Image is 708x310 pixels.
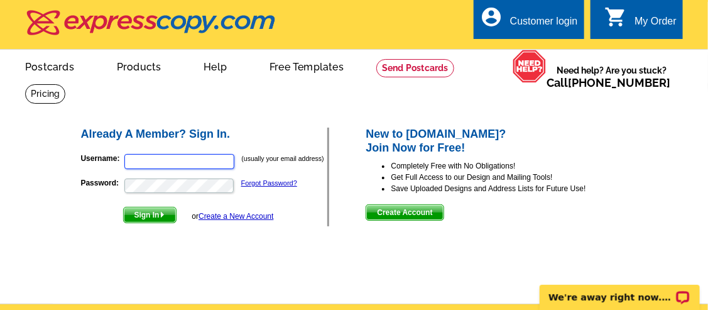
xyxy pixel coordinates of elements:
li: Save Uploaded Designs and Address Lists for Future Use! [391,183,629,194]
button: Sign In [123,207,177,223]
a: Postcards [5,51,94,80]
a: Products [97,51,182,80]
label: Username: [81,153,123,164]
a: [PHONE_NUMBER] [568,76,670,89]
i: shopping_cart [604,6,627,28]
small: (usually your email address) [242,155,324,162]
a: Create a New Account [199,212,273,221]
a: Help [183,51,247,80]
img: help [513,50,547,83]
li: Get Full Access to our Design and Mailing Tools! [391,172,629,183]
a: shopping_cart My Order [604,14,677,30]
h2: Already A Member? Sign In. [81,128,328,141]
div: My Order [634,16,677,33]
span: Call [547,76,670,89]
li: Completely Free with No Obligations! [391,160,629,172]
iframe: LiveChat chat widget [531,270,708,310]
a: Free Templates [249,51,364,80]
label: Password: [81,177,123,189]
button: Create Account [366,204,444,221]
a: Forgot Password? [241,179,297,187]
h2: New to [DOMAIN_NAME]? Join Now for Free! [366,128,629,155]
span: Create Account [366,205,443,220]
span: Need help? Are you stuck? [547,64,677,89]
a: account_circle Customer login [480,14,578,30]
i: account_circle [480,6,503,28]
div: or [192,211,273,222]
div: Customer login [510,16,578,33]
span: Sign In [124,208,176,223]
img: button-next-arrow-white.png [160,212,165,218]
